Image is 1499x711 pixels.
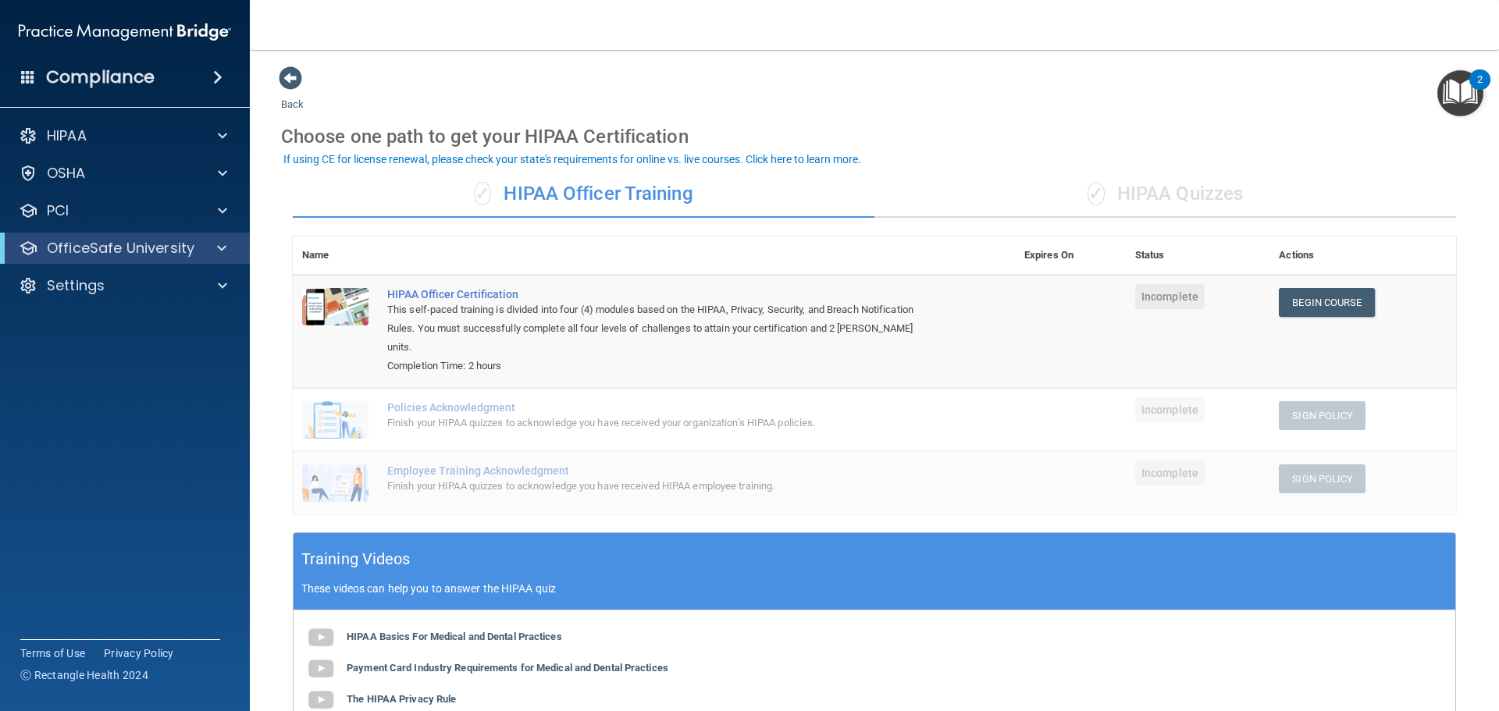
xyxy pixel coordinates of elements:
th: Expires On [1015,236,1126,275]
a: Settings [19,276,227,295]
div: Choose one path to get your HIPAA Certification [281,114,1468,159]
h5: Training Videos [301,546,411,573]
img: PMB logo [19,16,231,48]
a: HIPAA Officer Certification [387,288,937,300]
div: If using CE for license renewal, please check your state's requirements for online vs. live cours... [283,154,861,165]
a: Privacy Policy [104,645,174,661]
span: Incomplete [1135,460,1205,485]
span: Incomplete [1135,284,1205,309]
div: Finish your HIPAA quizzes to acknowledge you have received HIPAA employee training. [387,477,937,496]
div: HIPAA Quizzes [874,171,1456,218]
a: PCI [19,201,227,220]
p: Settings [47,276,105,295]
a: Back [281,80,304,110]
p: PCI [47,201,69,220]
h4: Compliance [46,66,155,88]
th: Name [293,236,378,275]
a: Terms of Use [20,645,85,661]
div: 2 [1477,80,1483,100]
span: Ⓒ Rectangle Health 2024 [20,667,148,683]
p: OfficeSafe University [47,239,194,258]
button: Open Resource Center, 2 new notifications [1437,70,1483,116]
span: ✓ [474,182,491,205]
div: This self-paced training is divided into four (4) modules based on the HIPAA, Privacy, Security, ... [387,300,937,357]
div: Completion Time: 2 hours [387,357,937,375]
button: Sign Policy [1279,401,1365,430]
div: Policies Acknowledgment [387,401,937,414]
b: HIPAA Basics For Medical and Dental Practices [347,631,562,642]
a: Begin Course [1279,288,1374,317]
p: These videos can help you to answer the HIPAA quiz [301,582,1447,595]
th: Status [1126,236,1269,275]
th: Actions [1269,236,1456,275]
span: ✓ [1088,182,1105,205]
p: OSHA [47,164,86,183]
a: OfficeSafe University [19,239,226,258]
span: Incomplete [1135,397,1205,422]
p: HIPAA [47,126,87,145]
button: If using CE for license renewal, please check your state's requirements for online vs. live cours... [281,151,863,167]
b: Payment Card Industry Requirements for Medical and Dental Practices [347,662,668,674]
img: gray_youtube_icon.38fcd6cc.png [305,622,336,653]
a: HIPAA [19,126,227,145]
button: Sign Policy [1279,464,1365,493]
img: gray_youtube_icon.38fcd6cc.png [305,653,336,684]
div: HIPAA Officer Training [293,171,874,218]
div: Finish your HIPAA quizzes to acknowledge you have received your organization’s HIPAA policies. [387,414,937,432]
div: Employee Training Acknowledgment [387,464,937,477]
b: The HIPAA Privacy Rule [347,693,456,705]
a: OSHA [19,164,227,183]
